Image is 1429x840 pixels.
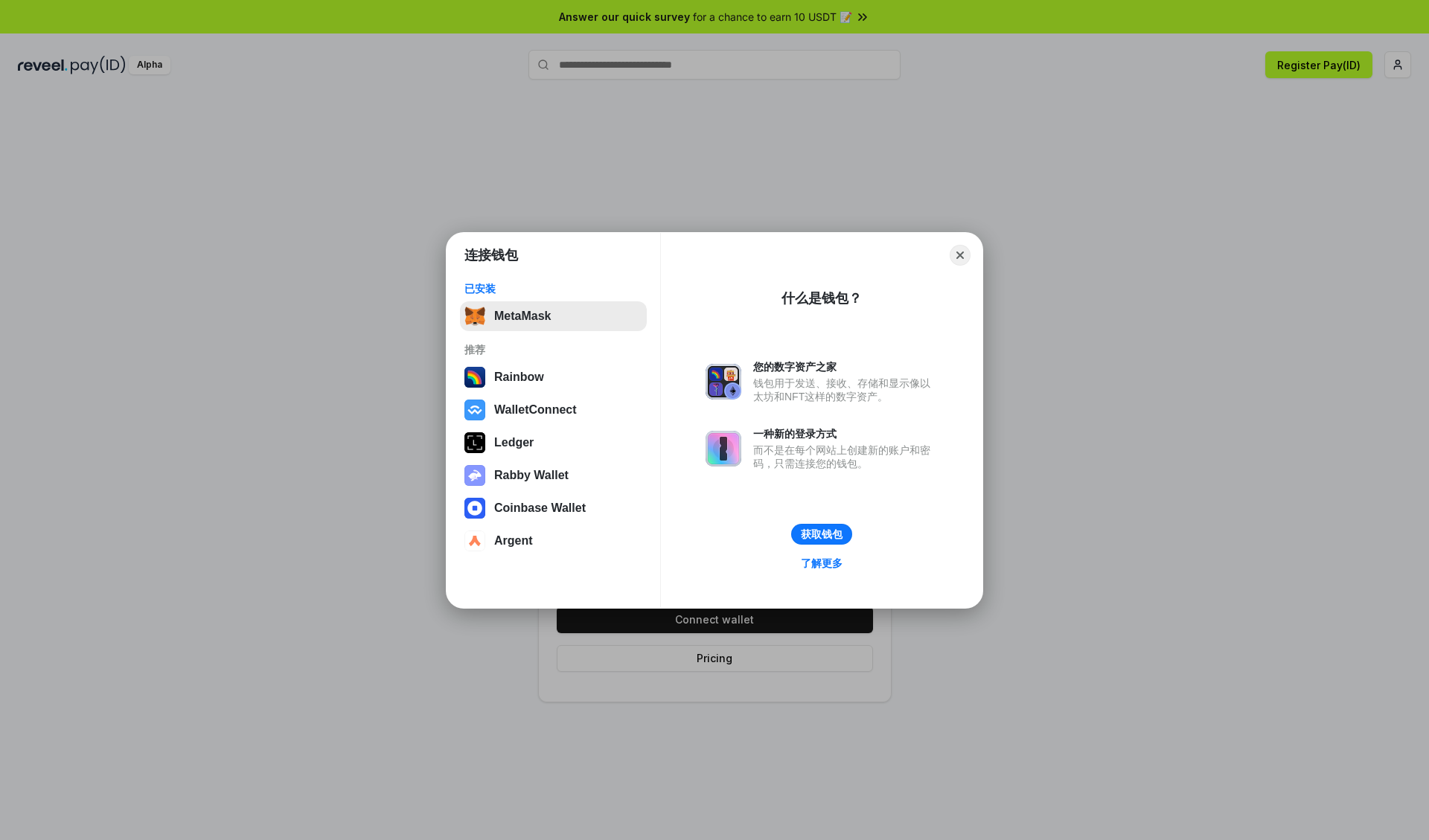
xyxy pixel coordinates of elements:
[460,461,647,490] button: Rabby Wallet
[801,557,843,570] div: 了解更多
[753,360,938,373] div: 您的数字资产之家
[464,465,485,486] img: svg+xml,%3Csvg%20xmlns%3D%22http%3A%2F%2Fwww.w3.org%2F2000%2Fsvg%22%20fill%3D%22none%22%20viewBox...
[464,306,485,327] img: svg+xml,%3Csvg%20fill%3D%22none%22%20height%3D%2233%22%20viewBox%3D%220%200%2035%2033%22%20width%...
[464,282,642,295] div: 已安装
[460,493,647,523] button: Coinbase Wallet
[464,498,485,519] img: svg+xml,%3Csvg%20width%3D%2228%22%20height%3D%2228%22%20viewBox%3D%220%200%2028%2028%22%20fill%3D...
[753,376,938,403] div: 钱包用于发送、接收、存储和显示像以太坊和NFT这样的数字资产。
[460,301,647,331] button: MetaMask
[494,436,534,449] div: Ledger
[464,530,485,551] img: svg+xml,%3Csvg%20width%3D%2228%22%20height%3D%2228%22%20viewBox%3D%220%200%2028%2028%22%20fill%3D...
[464,432,485,453] img: svg+xml,%3Csvg%20xmlns%3D%22http%3A%2F%2Fwww.w3.org%2F2000%2Fsvg%22%20width%3D%2228%22%20height%3...
[791,524,852,545] button: 获取钱包
[460,428,647,458] button: Ledger
[706,364,741,400] img: svg+xml,%3Csvg%20xmlns%3D%22http%3A%2F%2Fwww.w3.org%2F2000%2Fsvg%22%20fill%3D%22none%22%20viewBox...
[792,554,851,573] a: 了解更多
[801,528,843,541] div: 获取钱包
[464,400,485,420] img: svg+xml,%3Csvg%20width%3D%2228%22%20height%3D%2228%22%20viewBox%3D%220%200%2028%2028%22%20fill%3D...
[494,534,533,548] div: Argent
[464,343,642,356] div: 推荐
[753,427,938,440] div: 一种新的登录方式
[706,431,741,467] img: svg+xml,%3Csvg%20xmlns%3D%22http%3A%2F%2Fwww.w3.org%2F2000%2Fsvg%22%20fill%3D%22none%22%20viewBox...
[494,371,544,384] div: Rainbow
[460,395,647,425] button: WalletConnect
[464,367,485,388] img: svg+xml,%3Csvg%20width%3D%22120%22%20height%3D%22120%22%20viewBox%3D%220%200%20120%20120%22%20fil...
[464,246,518,264] h1: 连接钱包
[494,469,569,482] div: Rabby Wallet
[781,289,862,307] div: 什么是钱包？
[494,403,577,417] div: WalletConnect
[460,362,647,392] button: Rainbow
[494,501,586,515] div: Coinbase Wallet
[950,245,971,266] button: Close
[753,443,938,470] div: 而不是在每个网站上创建新的账户和密码，只需连接您的钱包。
[494,310,551,323] div: MetaMask
[460,526,647,556] button: Argent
